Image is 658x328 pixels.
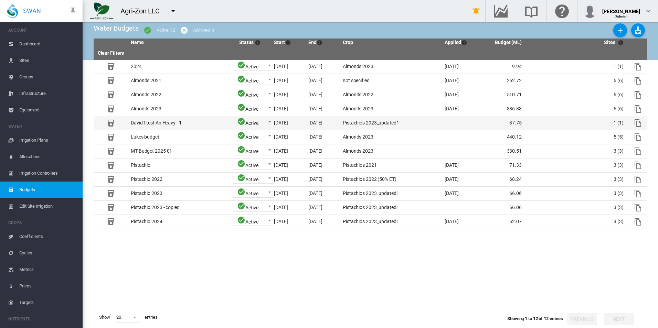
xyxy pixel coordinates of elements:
span: Irrigation Controllers [19,165,77,182]
span: CROPS [8,217,77,228]
button: Copy this budget to create a new one [631,201,645,215]
td: [DATE] [271,102,306,116]
td: Pistachios 2022 (50% ET) [340,173,442,186]
th: Budget (ML) [476,39,524,47]
td: 3 (3) [524,173,626,186]
td: [DATE] [306,215,340,229]
div: Active [237,191,258,196]
td: Budget Id: 1094 [94,215,128,229]
td: 9.94 [476,60,524,74]
md-icon: Active or archived [254,39,262,47]
td: [DATE] [306,173,340,186]
td: [DATE] [306,201,340,215]
td: [DATE] [271,173,306,186]
td: [DATE] [442,173,476,186]
button: Copy this budget to create a new one [631,144,645,158]
td: [DATE] [442,187,476,200]
td: Budget Id: 1089 [94,60,128,74]
button: icon-bell-ring [469,4,483,18]
td: 3 (3) [524,144,626,158]
button: Copy this budget to create a new one [631,130,645,144]
md-icon: Budget Id: 1094 [107,218,115,226]
a: Crop [343,40,353,45]
td: Lukes budget [128,130,230,144]
md-icon: Click here for help [554,7,570,15]
td: 6 (6) [524,88,626,102]
td: Copy this budget to create a new one [626,144,647,158]
a: EndLast month of the budget [308,40,325,45]
span: Budgets [19,182,77,198]
td: Pistachios 2023_updated1 [340,215,442,229]
td: Pistachios 2021 [340,158,442,172]
td: Pistachio 2022 [128,173,230,186]
md-icon: Budget Id: 1089 [107,63,115,71]
span: Sites [604,40,624,45]
button: Copy this budget to create a new one [631,173,645,186]
td: [DATE] [271,187,306,200]
td: Budget Id: 735 [94,173,128,186]
td: Copy this budget to create a new one [626,215,647,229]
button: Copy this budget to create a new one [631,158,645,172]
td: Copy this budget to create a new one [626,130,647,144]
div: Active [237,149,258,154]
span: Allocations [19,149,77,165]
td: Pistachio 2024 [128,215,230,229]
span: WATER [8,121,77,132]
td: 6 (6) [524,102,626,116]
md-icon: Number of sites included in a budget when it was created (Number of sites still using a budget af... [615,39,624,47]
td: [DATE] [306,74,340,88]
td: [DATE] [306,144,340,158]
td: Pistachios 2023_updated1 [340,201,442,215]
md-icon: Budget Id: 926 [107,189,115,198]
td: Copy this budget to create a new one [626,60,647,74]
div: Water Budgets [94,23,139,33]
img: profile.jpg [583,4,597,18]
td: Budget Id: 1100 [94,144,128,158]
span: NUTRIENTS [8,314,77,325]
td: Copy this budget to create a new one [626,187,647,200]
span: Dashboard [19,36,77,52]
td: 510.71 [476,88,524,102]
td: [DATE] [271,215,306,229]
div: Active [237,219,258,225]
td: Almonds 2022 [340,88,442,102]
td: 3 (3) [524,187,626,200]
td: [DATE] [306,102,340,116]
td: Almonds 2023 [340,102,442,116]
span: End [308,40,325,45]
span: Targets [19,294,77,311]
md-icon: icon-chevron-down [644,7,652,15]
button: Copy this budget to create a new one [631,102,645,116]
span: Infrastructure [19,85,77,102]
div: Active [237,205,258,210]
md-icon: icon-plus [616,26,624,34]
td: 37.75 [476,116,524,130]
td: 5 (5) [524,130,626,144]
span: Sites [19,52,77,69]
td: Almonds 2023 [340,130,442,144]
span: Showing 1 to 12 of 12 entries [507,316,563,321]
button: Add New Budget [613,23,627,37]
td: 3 (3) [524,201,626,215]
td: 6 (6) [524,74,626,88]
span: Start [274,40,293,45]
span: Coefficients [19,228,77,245]
td: 386.83 [476,102,524,116]
button: icon-menu-down [166,4,180,18]
div: Active [237,163,258,168]
button: Copy this budget to create a new one [631,116,645,130]
td: Copy this budget to create a new one [626,88,647,102]
md-icon: Budget Id: 1092 [107,119,115,127]
md-icon: Budget Id: 1097 [107,204,115,212]
td: Pistachio 2023 - copied [128,201,230,215]
td: 1 (1) [524,116,626,130]
span: Irrigation Plans [19,132,77,149]
div: [PERSON_NAME] [602,5,640,12]
td: [DATE] [306,116,340,130]
td: [DATE] [442,102,476,116]
img: 7FicoSLW9yRjj7F2+0uvjPufP+ga39vogPu+G1+wvBtcm3fNv859aGr42DJ5pXiEAAAAAAAAAAAAAAAAAAAAAAAAAAAAAAAAA... [90,2,114,20]
a: Name [131,40,144,45]
td: 3 (3) [524,158,626,172]
button: Copy this budget to create a new one [631,60,645,74]
div: Active [237,64,258,69]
